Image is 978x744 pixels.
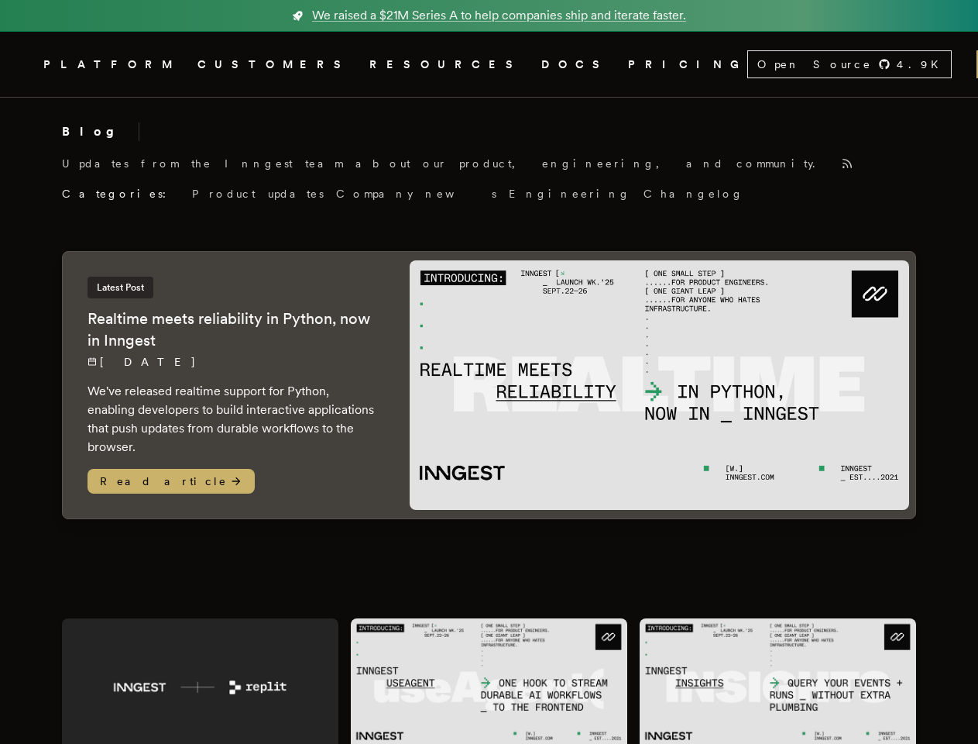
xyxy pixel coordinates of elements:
[43,55,179,74] button: PLATFORM
[541,55,609,74] a: DOCS
[88,308,379,351] h2: Realtime meets reliability in Python, now in Inngest
[62,156,825,171] p: Updates from the Inngest team about our product, engineering, and community.
[197,55,351,74] a: CUSTOMERS
[62,251,916,519] a: Latest PostRealtime meets reliability in Python, now in Inngest[DATE] We've released realtime sup...
[509,186,631,201] a: Engineering
[88,354,379,370] p: [DATE]
[643,186,744,201] a: Changelog
[336,186,496,201] a: Company news
[897,57,948,72] span: 4.9 K
[628,55,747,74] a: PRICING
[369,55,523,74] button: RESOURCES
[62,186,180,201] span: Categories:
[88,469,255,494] span: Read article
[62,122,139,141] h2: Blog
[410,260,909,510] img: Featured image for Realtime meets reliability in Python, now in Inngest blog post
[88,277,153,298] span: Latest Post
[88,382,379,456] p: We've released realtime support for Python, enabling developers to build interactive applications...
[757,57,872,72] span: Open Source
[192,186,324,201] a: Product updates
[312,6,686,25] span: We raised a $21M Series A to help companies ship and iterate faster.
